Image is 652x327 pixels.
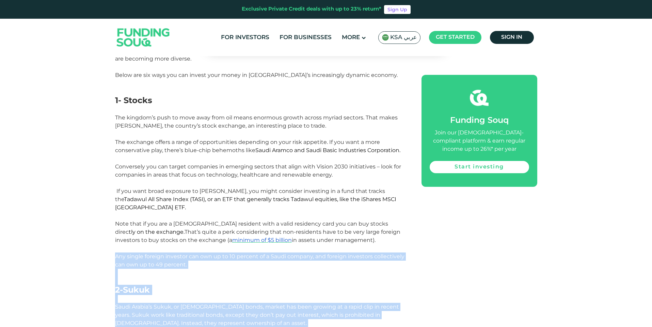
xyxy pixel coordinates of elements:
[115,253,404,268] span: Any single foreign investor can own up to 10 percent of a Saudi company, and foreign investors co...
[342,35,360,40] span: More
[129,229,185,235] span: tly on the exchange.
[382,34,389,41] img: SA Flag
[219,32,271,43] a: For Investors
[115,39,400,78] span: If you’re an expat living in [GEOGRAPHIC_DATA], it's an excellent time to put your savings to wor...
[115,304,399,326] span: Saudi Arabia’ rest, which is prohibited in [DEMOGRAPHIC_DATA]. Instead, they represent ownership ...
[490,31,534,44] a: Sign in
[390,34,417,42] span: KSA عربي
[384,5,411,14] a: Sign Up
[278,32,333,43] a: For Businesses
[232,237,292,243] a: minimum of $5 billion
[450,117,509,125] span: Funding Souq
[255,147,400,153] span: Saudi Aramco and Saudi Basic Industries Corporation.
[242,5,381,13] div: Exclusive Private Credit deals with up to 23% return*
[115,220,400,243] span: Note that if you are a [DEMOGRAPHIC_DATA] resident with a valid residency card you can buy stocks...
[115,196,396,211] span: Tadawul All Share Index (TASI), or an ETF that generally tracks Tadawul equities, like the iShare...
[110,20,177,55] img: Logo
[430,161,529,173] a: Start investing
[430,129,529,153] div: Join our [DEMOGRAPHIC_DATA]-compliant platform & earn regular income up to 26%* per year
[115,304,399,318] span: s Sukuk, or [DEMOGRAPHIC_DATA] bonds, market has been growing at a rapid clip in recent years. Su...
[501,35,522,40] span: Sign in
[436,35,475,40] span: Get started
[115,95,152,105] span: 1- Stocks
[115,188,396,211] span: If you want broad exposure to [PERSON_NAME], you might consider investing in a fund that tracks the
[115,285,150,295] span: 2-Sukuk
[115,114,401,178] span: The kingdom’s push to move away from oil means enormous growth across myriad sectors. That makes ...
[470,88,489,107] img: fsicon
